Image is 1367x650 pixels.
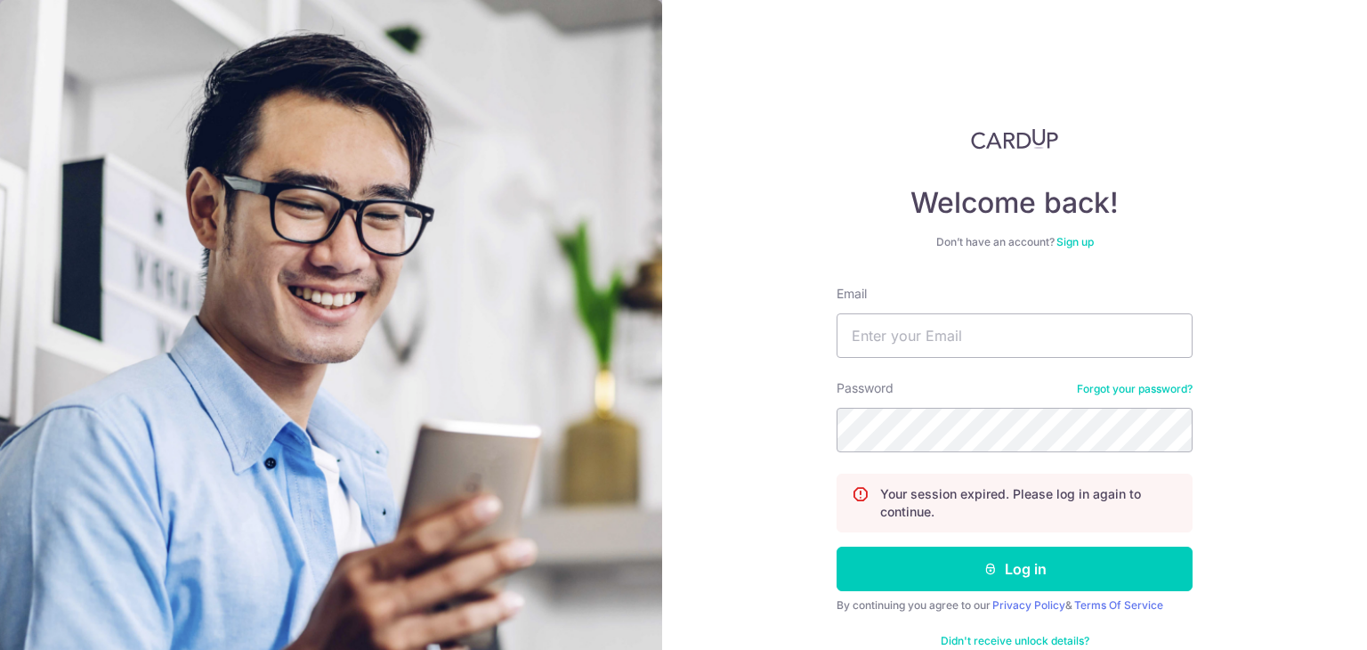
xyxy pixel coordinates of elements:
[1056,235,1094,248] a: Sign up
[880,485,1177,521] p: Your session expired. Please log in again to continue.
[1077,382,1193,396] a: Forgot your password?
[992,598,1065,612] a: Privacy Policy
[837,313,1193,358] input: Enter your Email
[837,235,1193,249] div: Don’t have an account?
[1074,598,1163,612] a: Terms Of Service
[971,128,1058,150] img: CardUp Logo
[837,285,867,303] label: Email
[837,379,894,397] label: Password
[837,185,1193,221] h4: Welcome back!
[837,598,1193,613] div: By continuing you agree to our &
[837,547,1193,591] button: Log in
[941,634,1089,648] a: Didn't receive unlock details?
